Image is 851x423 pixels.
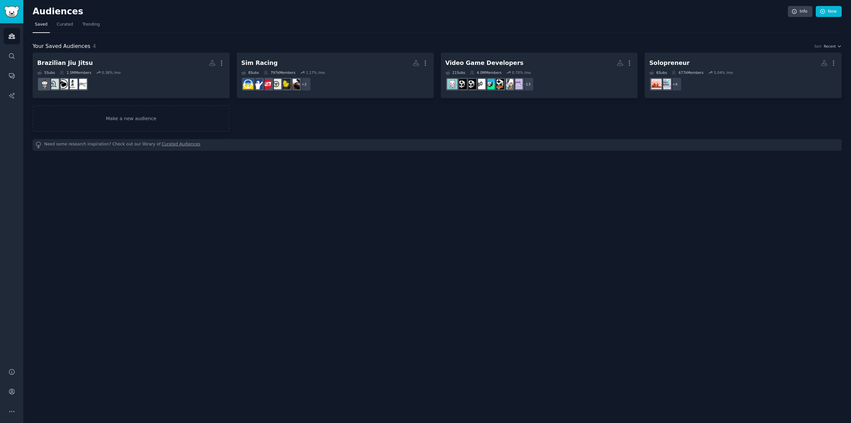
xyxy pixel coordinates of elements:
a: Video Game Developers21Subs4.0MMembers0.70% /mo+13EasyGameMakerPixelGameMakerunity_tutorialsUnity... [441,53,638,98]
span: Saved [35,22,48,28]
a: Make a new audience [33,105,230,132]
div: 21 Sub s [445,70,465,75]
img: PixelGameMaker [503,79,513,89]
div: Video Game Developers [445,59,524,67]
div: 4.0M Members [470,70,501,75]
a: Solopreneur6Subs677kMembers5.04% /mo+4indiehackerssolopreneursunite [645,53,842,98]
img: Simracingstewards [280,79,291,89]
img: GummySearch logo [4,6,19,18]
a: New [816,6,842,17]
span: 4 [93,43,96,49]
img: solopreneursunite [651,79,662,89]
div: 1.17 % /mo [306,70,325,75]
div: 5.04 % /mo [714,70,733,75]
img: gamedev [475,79,485,89]
img: SimRacingAdvice [271,79,281,89]
img: simracing [243,79,253,89]
a: Trending [80,19,102,33]
a: Brazilian Jiu Jitsu5Subs1.5MMembers0.38% /mograciejiujitsujiujitsumartialartsbrazilianjiujitsubjj [33,53,230,98]
img: unity_tutorials [494,79,504,89]
div: 677k Members [671,70,703,75]
img: indiehackers [661,79,671,89]
img: graciejiujitsu [76,79,87,89]
div: 797k Members [264,70,296,75]
button: Recent [824,44,842,49]
img: martialarts [58,79,68,89]
a: Info [788,6,812,17]
div: Sim Racing [241,59,278,67]
img: UnityHelp [484,79,495,89]
span: Curated [57,22,73,28]
div: Sort [814,44,822,49]
h2: Audiences [33,6,788,17]
img: iRacing [252,79,263,89]
div: 0.38 % /mo [102,70,121,75]
div: Brazilian Jiu Jitsu [37,59,93,67]
span: Recent [824,44,836,49]
span: Your Saved Audiences [33,42,90,51]
div: Need some research inspiration? Check out our library of [33,139,842,151]
div: 6 Sub s [649,70,667,75]
img: brazilianjiujitsu [49,79,59,89]
img: EasyGameMaker [512,79,523,89]
img: SimRacingAddicts [290,79,300,89]
div: + 4 [668,77,682,91]
a: Curated [55,19,75,33]
img: GameDevelopment [447,79,457,89]
div: Solopreneur [649,59,689,67]
img: SimRacingSetups [262,79,272,89]
div: 8 Sub s [241,70,259,75]
div: + 13 [520,77,534,91]
div: 0.70 % /mo [512,70,531,75]
img: unity [456,79,467,89]
div: 1.5M Members [60,70,91,75]
a: Curated Audiences [162,141,200,148]
a: Sim Racing8Subs797kMembers1.17% /mo+2SimRacingAddictsSimracingstewardsSimRacingAdviceSimRacingSet... [237,53,434,98]
a: Saved [33,19,50,33]
img: jiujitsu [67,79,77,89]
span: Trending [82,22,100,28]
img: bjj [39,79,50,89]
div: + 2 [297,77,311,91]
img: Unity2D [466,79,476,89]
div: 5 Sub s [37,70,55,75]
